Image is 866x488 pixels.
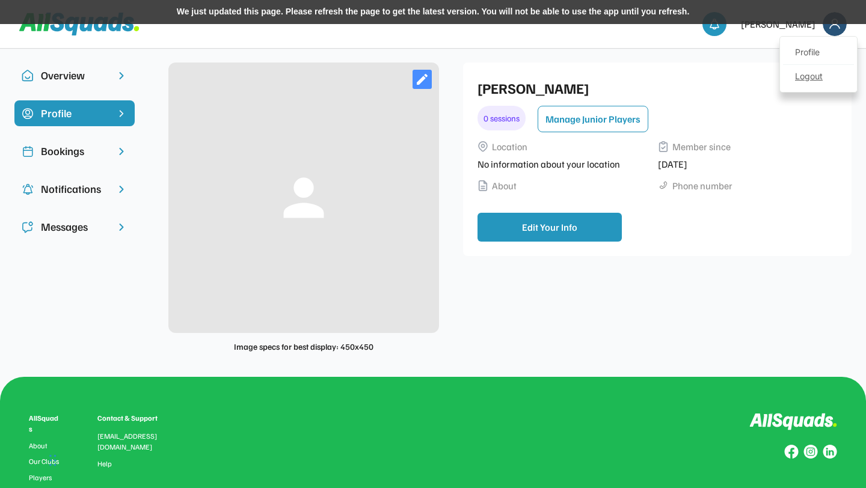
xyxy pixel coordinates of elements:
[41,219,108,235] div: Messages
[749,413,837,430] img: Logo%20inverted.svg
[274,168,334,228] button: person
[97,431,172,453] div: [EMAIL_ADDRESS][DOMAIN_NAME]
[115,145,127,157] img: chevron-right.svg
[823,12,847,36] img: Frame%2018.svg
[115,108,127,120] img: chevron-right%20copy%203.svg
[22,183,34,195] img: Icon%20copy%204.svg
[41,181,108,197] div: Notifications
[22,108,34,120] img: Icon%20copy%2015.svg
[823,445,837,459] img: Group%20copy%206.svg
[22,221,34,233] img: Icon%20copy%205.svg
[97,413,172,424] div: Contact & Support
[658,157,831,171] div: [DATE]
[478,213,622,242] button: Edit Your Info
[708,18,720,30] img: bell-03%20%281%29.svg
[658,141,669,152] img: Vector%2013.svg
[22,70,34,82] img: Icon%20copy%2010.svg
[115,70,127,82] img: chevron-right.svg
[234,340,373,353] div: Image specs for best display: 450x450
[478,157,651,171] div: No information about your location
[41,143,108,159] div: Bookings
[97,460,112,468] a: Help
[803,445,818,459] img: Group%20copy%207.svg
[783,41,854,65] a: Profile
[478,141,488,152] img: Vector%2011.svg
[784,445,799,459] img: Group%20copy%208.svg
[538,106,648,132] button: Manage Junior Players
[115,183,127,195] img: chevron-right.svg
[492,178,517,193] div: About
[741,17,815,31] div: [PERSON_NAME]
[41,105,108,121] div: Profile
[478,77,831,99] div: [PERSON_NAME]
[783,65,854,89] div: Logout
[41,67,108,84] div: Overview
[115,221,127,233] img: chevron-right.svg
[492,139,527,154] div: Location
[478,180,488,191] img: Vector%2014.svg
[672,178,732,193] div: Phone number
[22,145,34,157] img: Icon%20copy%202.svg
[672,139,731,154] div: Member since
[29,413,61,435] div: AllSquads
[478,106,526,130] div: 0 sessions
